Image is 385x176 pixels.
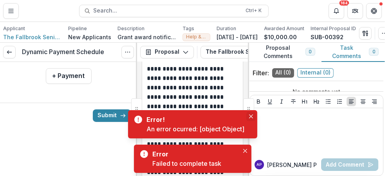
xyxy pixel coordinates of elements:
button: Underline [265,97,275,106]
span: Search... [94,7,241,14]
button: + Payment [46,68,92,84]
a: The Fallbrook Senior Citizens Service Club [3,33,62,41]
button: Align Left [347,97,356,106]
p: Pipeline [68,25,87,32]
p: Filter: [253,68,269,78]
p: Tags [183,25,194,32]
p: Applicant [3,25,25,32]
p: SUB-00392 [311,33,343,41]
h3: Dynamic Payment Schedule [22,48,104,56]
button: Proposal Comments [248,43,322,62]
p: Grant award notification [117,33,176,41]
div: Error [153,149,236,159]
button: Close [246,112,256,121]
button: Heading 2 [312,97,321,106]
p: Description [117,25,145,32]
button: Align Right [370,97,379,106]
span: Help & Human Services [186,34,207,40]
p: [PERSON_NAME] P [267,161,317,169]
div: An error ocurred: [object Object] [147,124,245,134]
button: Heading 1 [300,97,309,106]
button: Strike [289,97,298,106]
button: Toggle Menu [3,3,19,19]
button: Options [121,46,134,58]
p: New Applicants [68,33,111,41]
div: 164 [340,0,349,6]
span: 0 [372,49,375,54]
span: 0 [309,49,312,54]
button: Ordered List [335,97,344,106]
span: All ( 0 ) [272,68,294,78]
button: Bold [254,97,263,106]
div: Ctrl + K [244,6,264,15]
button: Italicize [277,97,286,106]
button: Close [240,146,250,156]
p: Internal Proposal ID [311,25,356,32]
p: [DATE] - [DATE] [217,33,258,41]
button: Submit [93,109,131,122]
div: Failed to complete task [153,159,239,168]
button: Bullet List [324,97,333,106]
button: Task Comments [322,43,385,62]
button: Align Center [358,97,368,106]
button: Search... [79,5,269,17]
button: Notifications [329,3,344,19]
p: $10,000.00 [264,33,297,41]
button: Get Help [366,3,382,19]
div: Error! [147,115,242,124]
div: Abdon Pugal [257,163,262,167]
button: Partners [347,3,363,19]
p: Duration [217,25,236,32]
p: No comments yet [253,87,380,96]
p: Awarded Amount [264,25,304,32]
button: Proposal [140,46,194,58]
span: Internal ( 0 ) [297,68,334,78]
button: Add Comment [321,158,378,171]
